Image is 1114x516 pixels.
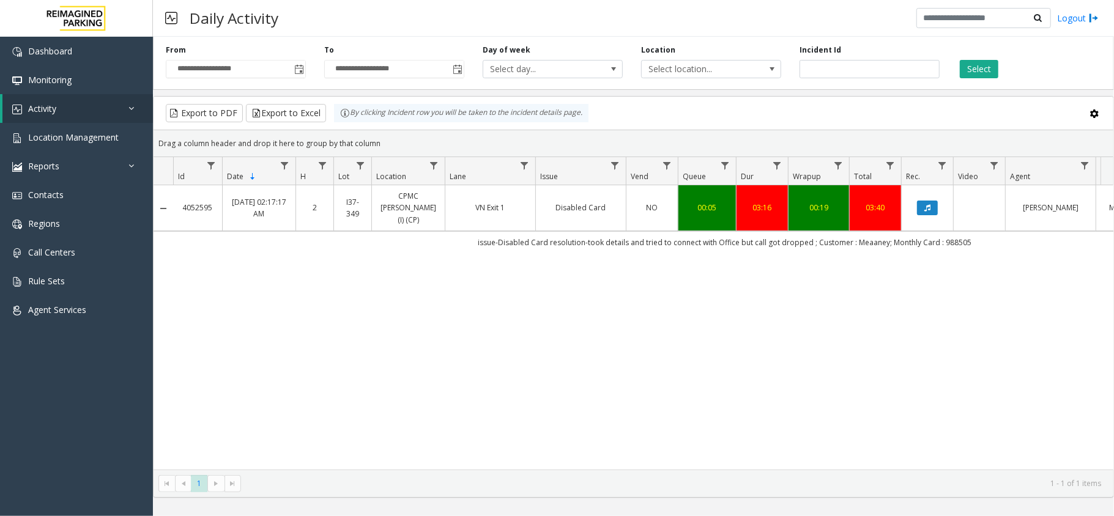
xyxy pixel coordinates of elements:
span: Location [376,171,406,182]
button: Export to PDF [166,104,243,122]
img: 'icon' [12,191,22,201]
a: 00:19 [796,202,842,213]
a: 4052595 [180,202,215,213]
kendo-pager-info: 1 - 1 of 1 items [248,478,1101,488]
span: Rec. [906,171,920,182]
div: By clicking Incident row you will be taken to the incident details page. [334,104,589,122]
a: Disabled Card [543,202,618,213]
span: Select location... [642,61,753,78]
a: Lane Filter Menu [516,157,533,174]
span: Sortable [248,172,258,182]
label: Location [641,45,675,56]
a: Location Filter Menu [426,157,442,174]
img: 'icon' [12,248,22,258]
label: Incident Id [800,45,841,56]
button: Export to Excel [246,104,326,122]
span: Call Centers [28,246,75,258]
img: infoIcon.svg [340,108,350,118]
span: Select day... [483,61,595,78]
a: I37-349 [341,196,364,219]
a: Dur Filter Menu [769,157,785,174]
span: Wrapup [793,171,821,182]
span: Id [178,171,185,182]
a: Logout [1057,12,1099,24]
a: Total Filter Menu [882,157,899,174]
a: Id Filter Menu [203,157,220,174]
a: Wrapup Filter Menu [830,157,847,174]
img: 'icon' [12,277,22,287]
a: [DATE] 02:17:17 AM [230,196,288,219]
span: Total [854,171,872,182]
img: 'icon' [12,133,22,143]
span: Reports [28,160,59,172]
span: Page 1 [191,475,207,492]
span: Toggle popup [450,61,464,78]
img: logout [1089,12,1099,24]
img: pageIcon [165,3,177,33]
span: Agent [1010,171,1030,182]
a: Queue Filter Menu [717,157,733,174]
span: Dashboard [28,45,72,57]
span: Contacts [28,189,64,201]
span: Toggle popup [292,61,305,78]
span: Rule Sets [28,275,65,287]
a: Video Filter Menu [986,157,1003,174]
a: Agent Filter Menu [1077,157,1093,174]
span: Regions [28,218,60,229]
span: H [300,171,306,182]
label: From [166,45,186,56]
a: 03:40 [857,202,894,213]
a: Date Filter Menu [277,157,293,174]
img: 'icon' [12,162,22,172]
h3: Daily Activity [184,3,284,33]
span: Date [227,171,243,182]
span: Monitoring [28,74,72,86]
span: Location Management [28,131,119,143]
a: [PERSON_NAME] [1013,202,1088,213]
span: Video [958,171,978,182]
span: Vend [631,171,648,182]
img: 'icon' [12,105,22,114]
span: Activity [28,103,56,114]
span: NO [647,202,658,213]
span: Lot [338,171,349,182]
div: Data table [154,157,1113,470]
div: Drag a column header and drop it here to group by that column [154,133,1113,154]
a: Vend Filter Menu [659,157,675,174]
a: Activity [2,94,153,123]
img: 'icon' [12,306,22,315]
span: Queue [683,171,706,182]
a: 03:16 [744,202,781,213]
img: 'icon' [12,219,22,229]
a: H Filter Menu [314,157,331,174]
a: Lot Filter Menu [352,157,369,174]
button: Select [960,60,998,78]
a: Collapse Details [154,204,173,213]
span: Lane [450,171,466,182]
label: To [324,45,334,56]
a: VN Exit 1 [453,202,528,213]
a: CPMC [PERSON_NAME] (I) (CP) [379,190,437,226]
span: Dur [741,171,754,182]
a: 2 [303,202,326,213]
a: Rec. Filter Menu [934,157,951,174]
a: NO [634,202,670,213]
a: Issue Filter Menu [607,157,623,174]
label: Day of week [483,45,530,56]
a: 00:05 [686,202,729,213]
img: 'icon' [12,47,22,57]
span: Issue [540,171,558,182]
span: Agent Services [28,304,86,315]
img: 'icon' [12,76,22,86]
